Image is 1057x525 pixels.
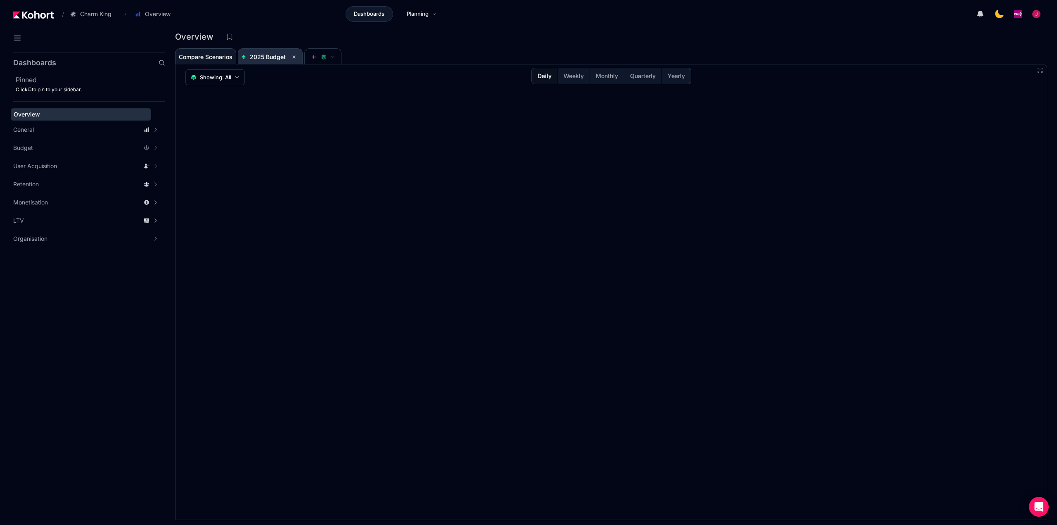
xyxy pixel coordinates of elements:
button: Weekly [557,68,590,84]
span: Retention [13,180,39,188]
span: / [55,10,64,19]
a: Overview [11,108,151,121]
img: logo_PlayQ_20230721100321046856.png [1014,10,1022,18]
div: Click to pin to your sidebar. [16,86,165,93]
span: LTV [13,216,24,225]
span: Overview [145,10,171,18]
span: General [13,126,34,134]
span: Planning [407,10,429,18]
span: Budget [13,144,33,152]
span: User Acquisition [13,162,57,170]
span: Charm King [80,10,111,18]
span: › [123,11,128,17]
span: Dashboards [354,10,384,18]
span: Compare Scenarios [179,54,232,60]
span: Overview [14,111,40,118]
button: Overview [130,7,179,21]
span: 2025 Budget [250,53,286,60]
button: Monthly [590,68,624,84]
span: Weekly [564,72,584,80]
a: Dashboards [346,6,393,22]
span: Daily [538,72,552,80]
button: Charm King [66,7,120,21]
div: Open Intercom Messenger [1029,497,1049,517]
img: Kohort logo [13,11,54,19]
button: Yearly [661,68,691,84]
span: Organisation [13,235,47,243]
span: Yearly [668,72,685,80]
button: Quarterly [624,68,661,84]
button: Daily [532,68,557,84]
span: Showing: All [200,73,231,81]
span: Monthly [596,72,618,80]
h3: Overview [175,33,218,41]
h2: Pinned [16,75,165,85]
span: Quarterly [630,72,656,80]
h2: Dashboards [13,59,56,67]
button: Showing: All [185,69,245,85]
button: Fullscreen [1037,67,1043,74]
a: Planning [398,6,446,22]
span: Monetisation [13,198,48,207]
